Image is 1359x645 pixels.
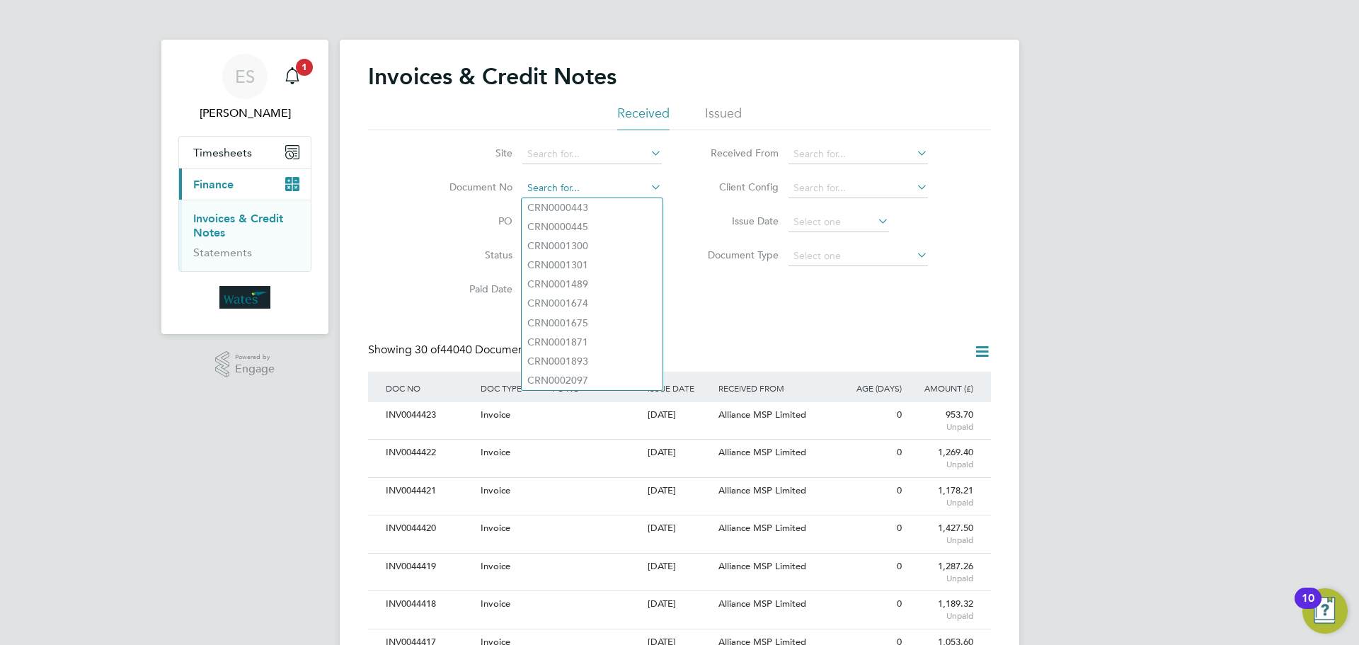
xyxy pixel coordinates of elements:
[382,591,477,617] div: INV0044418
[789,178,928,198] input: Search for...
[909,573,973,584] span: Unpaid
[481,522,510,534] span: Invoice
[215,351,275,378] a: Powered byEngage
[235,363,275,375] span: Engage
[909,535,973,546] span: Unpaid
[1302,598,1314,617] div: 10
[522,217,663,236] li: CRN0000445
[697,147,779,159] label: Received From
[179,169,311,200] button: Finance
[522,333,663,352] li: CRN0001871
[909,497,973,508] span: Unpaid
[522,352,663,371] li: CRN0001893
[718,409,806,421] span: Alliance MSP Limited
[905,515,977,552] div: 1,427.50
[481,409,510,421] span: Invoice
[193,246,252,259] a: Statements
[382,372,477,404] div: DOC NO
[705,105,742,130] li: Issued
[178,286,311,309] a: Go to home page
[431,147,512,159] label: Site
[897,484,902,496] span: 0
[617,105,670,130] li: Received
[909,421,973,433] span: Unpaid
[789,246,928,266] input: Select one
[382,440,477,466] div: INV0044422
[382,515,477,542] div: INV0044420
[897,598,902,610] span: 0
[296,59,313,76] span: 1
[1302,588,1348,634] button: Open Resource Center, 10 new notifications
[382,402,477,428] div: INV0044423
[481,598,510,610] span: Invoice
[644,402,716,428] div: [DATE]
[644,440,716,466] div: [DATE]
[179,137,311,168] button: Timesheets
[193,178,234,191] span: Finance
[789,144,928,164] input: Search for...
[431,181,512,193] label: Document No
[644,554,716,580] div: [DATE]
[235,351,275,363] span: Powered by
[179,200,311,271] div: Finance
[905,440,977,476] div: 1,269.40
[193,212,283,239] a: Invoices & Credit Notes
[905,554,977,590] div: 1,287.26
[905,402,977,439] div: 953.70
[522,294,663,313] li: CRN0001674
[718,484,806,496] span: Alliance MSP Limited
[789,212,889,232] input: Select one
[644,591,716,617] div: [DATE]
[477,372,549,404] div: DOC TYPE
[235,67,255,86] span: ES
[219,286,270,309] img: wates-logo-retina.png
[697,181,779,193] label: Client Config
[481,446,510,458] span: Invoice
[522,178,662,198] input: Search for...
[522,314,663,333] li: CRN0001675
[905,478,977,515] div: 1,178.21
[905,372,977,404] div: AMOUNT (£)
[415,343,533,357] span: 44040 Documents
[644,478,716,504] div: [DATE]
[368,62,617,91] h2: Invoices & Credit Notes
[278,54,306,99] a: 1
[368,343,536,358] div: Showing
[481,560,510,572] span: Invoice
[697,215,779,227] label: Issue Date
[897,560,902,572] span: 0
[522,371,663,390] li: CRN0002097
[522,144,662,164] input: Search for...
[415,343,440,357] span: 30 of
[178,105,311,122] span: Emily Summerfield
[431,249,512,261] label: Status
[193,146,252,159] span: Timesheets
[718,522,806,534] span: Alliance MSP Limited
[522,275,663,294] li: CRN0001489
[715,372,834,404] div: RECEIVED FROM
[382,478,477,504] div: INV0044421
[897,522,902,534] span: 0
[909,610,973,622] span: Unpaid
[431,215,512,227] label: PO
[909,459,973,470] span: Unpaid
[522,256,663,275] li: CRN0001301
[382,554,477,580] div: INV0044419
[905,591,977,628] div: 1,189.32
[718,446,806,458] span: Alliance MSP Limited
[178,54,311,122] a: ES[PERSON_NAME]
[897,446,902,458] span: 0
[644,515,716,542] div: [DATE]
[718,560,806,572] span: Alliance MSP Limited
[834,372,905,404] div: AGE (DAYS)
[481,484,510,496] span: Invoice
[697,249,779,261] label: Document Type
[431,282,512,295] label: Paid Date
[522,198,663,217] li: CRN0000443
[644,372,716,404] div: ISSUE DATE
[718,598,806,610] span: Alliance MSP Limited
[161,40,328,334] nav: Main navigation
[897,409,902,421] span: 0
[522,236,663,256] li: CRN0001300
